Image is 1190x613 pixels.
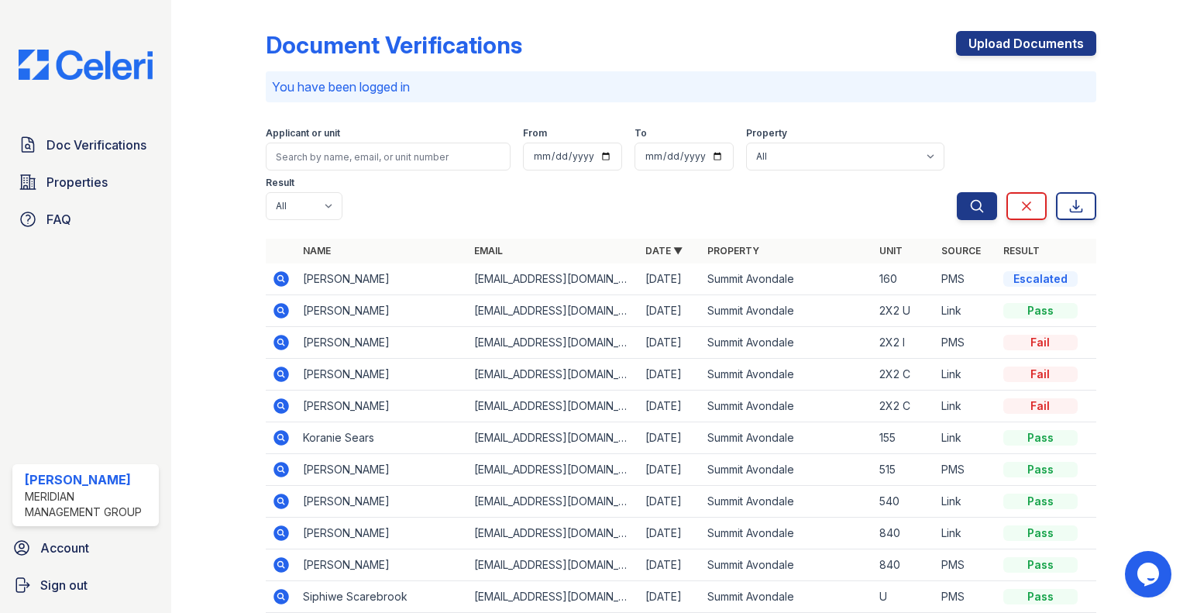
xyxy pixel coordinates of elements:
[935,263,997,295] td: PMS
[46,210,71,229] span: FAQ
[1003,462,1078,477] div: Pass
[873,422,935,454] td: 155
[266,31,522,59] div: Document Verifications
[46,173,108,191] span: Properties
[873,295,935,327] td: 2X2 U
[40,539,89,557] span: Account
[297,359,468,391] td: [PERSON_NAME]
[1003,367,1078,382] div: Fail
[639,391,701,422] td: [DATE]
[873,486,935,518] td: 540
[6,532,165,563] a: Account
[468,549,639,581] td: [EMAIL_ADDRESS][DOMAIN_NAME]
[1003,494,1078,509] div: Pass
[1003,245,1040,257] a: Result
[266,177,294,189] label: Result
[935,549,997,581] td: PMS
[46,136,146,154] span: Doc Verifications
[639,263,701,295] td: [DATE]
[873,263,935,295] td: 160
[707,245,759,257] a: Property
[1003,589,1078,604] div: Pass
[297,391,468,422] td: [PERSON_NAME]
[12,167,159,198] a: Properties
[639,359,701,391] td: [DATE]
[468,359,639,391] td: [EMAIL_ADDRESS][DOMAIN_NAME]
[297,549,468,581] td: [PERSON_NAME]
[468,454,639,486] td: [EMAIL_ADDRESS][DOMAIN_NAME]
[40,576,88,594] span: Sign out
[701,486,872,518] td: Summit Avondale
[701,391,872,422] td: Summit Avondale
[25,489,153,520] div: Meridian Management Group
[266,127,340,139] label: Applicant or unit
[701,581,872,613] td: Summit Avondale
[935,581,997,613] td: PMS
[468,391,639,422] td: [EMAIL_ADDRESS][DOMAIN_NAME]
[1003,557,1078,573] div: Pass
[941,245,981,257] a: Source
[12,204,159,235] a: FAQ
[873,327,935,359] td: 2X2 I
[272,77,1090,96] p: You have been logged in
[746,127,787,139] label: Property
[6,50,165,80] img: CE_Logo_Blue-a8612792a0a2168367f1c8372b55b34899dd931a85d93a1a3d3e32e68fde9ad4.png
[1003,398,1078,414] div: Fail
[1003,271,1078,287] div: Escalated
[645,245,683,257] a: Date ▼
[1003,335,1078,350] div: Fail
[297,454,468,486] td: [PERSON_NAME]
[956,31,1096,56] a: Upload Documents
[701,422,872,454] td: Summit Avondale
[639,454,701,486] td: [DATE]
[266,143,511,170] input: Search by name, email, or unit number
[639,549,701,581] td: [DATE]
[935,518,997,549] td: Link
[701,327,872,359] td: Summit Avondale
[1125,551,1175,598] iframe: chat widget
[468,295,639,327] td: [EMAIL_ADDRESS][DOMAIN_NAME]
[468,518,639,549] td: [EMAIL_ADDRESS][DOMAIN_NAME]
[935,422,997,454] td: Link
[935,391,997,422] td: Link
[297,581,468,613] td: Siphiwe Scarebrook
[873,581,935,613] td: U
[297,486,468,518] td: [PERSON_NAME]
[523,127,547,139] label: From
[297,295,468,327] td: [PERSON_NAME]
[873,518,935,549] td: 840
[701,263,872,295] td: Summit Avondale
[639,422,701,454] td: [DATE]
[303,245,331,257] a: Name
[468,581,639,613] td: [EMAIL_ADDRESS][DOMAIN_NAME]
[873,454,935,486] td: 515
[879,245,903,257] a: Unit
[701,518,872,549] td: Summit Avondale
[639,327,701,359] td: [DATE]
[6,570,165,601] a: Sign out
[635,127,647,139] label: To
[297,263,468,295] td: [PERSON_NAME]
[297,422,468,454] td: Koranie Sears
[297,518,468,549] td: [PERSON_NAME]
[639,486,701,518] td: [DATE]
[935,359,997,391] td: Link
[468,486,639,518] td: [EMAIL_ADDRESS][DOMAIN_NAME]
[639,581,701,613] td: [DATE]
[468,263,639,295] td: [EMAIL_ADDRESS][DOMAIN_NAME]
[935,295,997,327] td: Link
[639,295,701,327] td: [DATE]
[701,295,872,327] td: Summit Avondale
[935,327,997,359] td: PMS
[701,549,872,581] td: Summit Avondale
[12,129,159,160] a: Doc Verifications
[873,549,935,581] td: 840
[639,518,701,549] td: [DATE]
[25,470,153,489] div: [PERSON_NAME]
[474,245,503,257] a: Email
[1003,430,1078,446] div: Pass
[935,486,997,518] td: Link
[701,359,872,391] td: Summit Avondale
[1003,525,1078,541] div: Pass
